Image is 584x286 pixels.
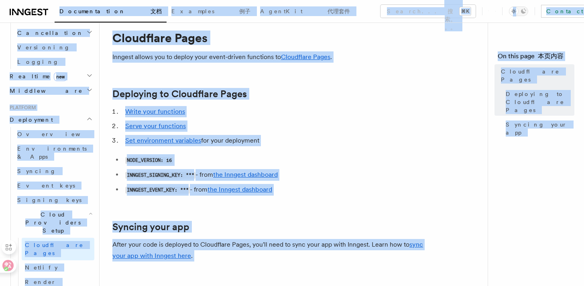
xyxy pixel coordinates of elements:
[167,2,255,22] a: Examples 例子
[14,207,94,238] button: Cloud Providers Setup
[260,8,350,14] span: AgentKit
[14,193,94,207] a: Signing keys
[6,116,53,124] span: Deployment
[123,135,433,146] li: for your deployment
[17,197,81,203] span: Signing keys
[17,59,59,65] span: Logging
[125,172,195,179] code: INNGEST_SIGNING_KEY: ***
[112,51,433,63] p: Inngest allows you to deploy your event-driven functions to .
[506,121,574,137] span: Syncing your app
[25,279,56,285] span: Render
[171,8,250,14] span: Examples
[501,67,574,84] span: Cloudflare Pages
[498,51,574,64] h4: On this page
[255,2,355,22] a: AgentKit 代理套件
[14,26,94,40] button: Cancellation
[328,8,350,14] font: 代理套件
[25,242,83,256] span: Cloudflare Pages
[509,6,528,16] button: Toggle dark mode
[6,87,83,95] span: Middleware
[503,117,574,140] a: Syncing your app
[125,137,201,144] a: Set environment variables
[54,72,67,81] span: new
[22,238,94,260] a: Cloudflare Pages
[6,72,67,80] span: Realtime
[381,5,476,18] button: Search... 搜索。。。⌘K
[14,55,94,69] a: Logging
[6,84,94,98] button: Middleware
[123,184,433,196] li: - from
[125,187,190,194] code: INNGEST_EVENT_KEY: ***
[503,87,574,117] a: Deploying to Cloudflare Pages
[112,31,433,45] h1: Cloudflare Pages
[445,8,456,31] font: 搜索。。。
[125,108,185,115] a: Write your functions
[55,2,167,22] a: Documentation 文档
[6,112,94,127] button: Deployment
[112,239,433,261] p: After your code is deployed to Cloudflare Pages, you'll need to sync your app with Inngest. Learn...
[17,44,70,51] span: Versioning
[14,210,89,235] span: Cloud Providers Setup
[460,7,471,15] kbd: ⌘K
[14,29,83,37] span: Cancellation
[17,182,75,189] span: Event keys
[151,8,162,14] font: 文档
[112,88,247,100] a: Deploying to Cloudflare Pages
[14,164,94,178] a: Syncing
[506,90,574,114] span: Deploying to Cloudflare Pages
[14,127,94,141] a: Overview
[239,8,250,14] font: 例子
[17,131,100,137] span: Overview
[17,145,87,160] span: Environments & Apps
[125,122,186,130] a: Serve your functions
[112,221,189,233] a: Syncing your app
[14,141,94,164] a: Environments & Apps
[25,264,58,271] span: Netlify
[6,104,36,111] span: Platform
[59,8,162,14] span: Documentation
[125,157,173,164] code: NODE_VERSION: 16
[213,171,278,178] a: the Inngest dashboard
[123,169,433,181] li: - from
[17,168,56,174] span: Syncing
[22,260,94,275] a: Netlify
[498,64,574,87] a: Cloudflare Pages
[14,178,94,193] a: Event keys
[538,52,564,60] font: 本页内容
[281,53,330,61] a: Cloudflare Pages
[208,186,272,193] a: the Inngest dashboard
[6,69,94,84] button: Realtimenew
[14,40,94,55] a: Versioning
